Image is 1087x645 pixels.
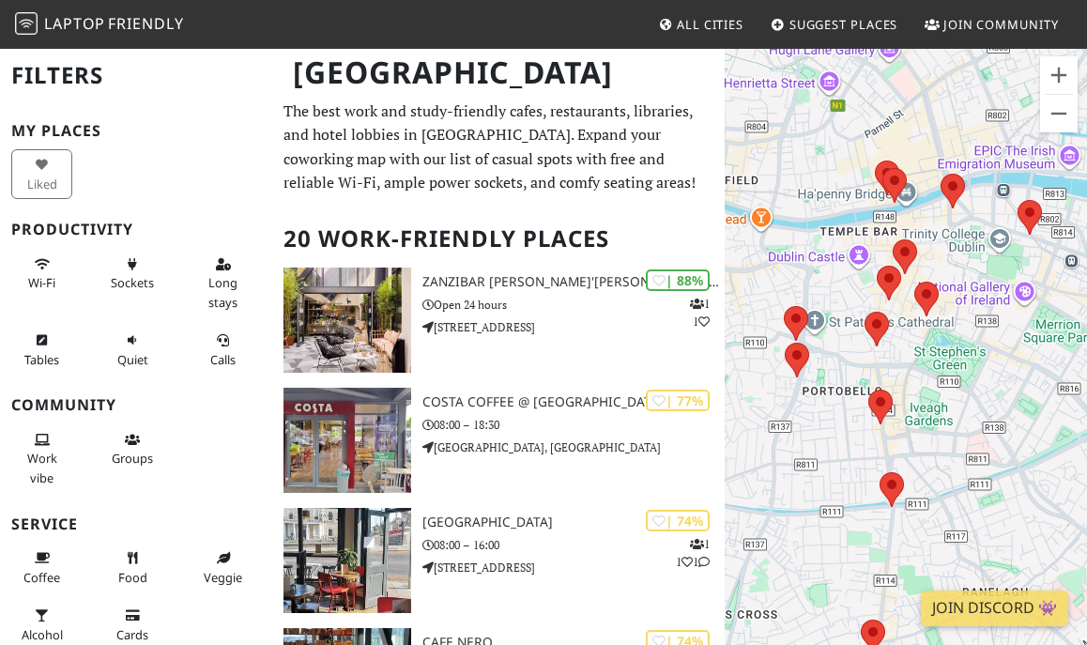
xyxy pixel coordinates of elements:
[15,12,38,35] img: LaptopFriendly
[422,394,725,410] h3: Costa Coffee @ [GEOGRAPHIC_DATA]
[102,249,163,299] button: Sockets
[102,543,163,592] button: Food
[917,8,1066,41] a: Join Community
[690,295,710,330] p: 1 1
[11,424,72,493] button: Work vibe
[11,47,261,104] h2: Filters
[943,16,1059,33] span: Join Community
[28,274,55,291] span: Stable Wi-Fi
[15,8,184,41] a: LaptopFriendly LaptopFriendly
[283,100,714,195] p: The best work and study-friendly cafes, restaurants, libraries, and hotel lobbies in [GEOGRAPHIC_...
[1040,95,1078,132] button: Zoom out
[22,626,63,643] span: Alcohol
[422,274,725,290] h3: Zanzibar [PERSON_NAME]'[PERSON_NAME] Bridge
[204,569,242,586] span: Veggie
[210,351,236,368] span: Video/audio calls
[111,274,154,291] span: Power sockets
[422,514,725,530] h3: [GEOGRAPHIC_DATA]
[1040,56,1078,94] button: Zoom in
[112,450,153,467] span: Group tables
[272,388,726,493] a: Costa Coffee @ Park Pointe | 77% Costa Coffee @ [GEOGRAPHIC_DATA] 08:00 – 18:30 [GEOGRAPHIC_DATA]...
[278,47,722,99] h1: [GEOGRAPHIC_DATA]
[283,268,412,373] img: Zanzibar Locke, Ha'penny Bridge
[192,543,253,592] button: Veggie
[108,13,183,34] span: Friendly
[646,510,710,531] div: | 74%
[272,508,726,613] a: Grove Road Cafe | 74% 111 [GEOGRAPHIC_DATA] 08:00 – 16:00 [STREET_ADDRESS]
[283,388,412,493] img: Costa Coffee @ Park Pointe
[11,325,72,375] button: Tables
[651,8,751,41] a: All Cities
[44,13,105,34] span: Laptop
[116,626,148,643] span: Credit cards
[11,396,261,414] h3: Community
[422,416,725,434] p: 08:00 – 18:30
[789,16,898,33] span: Suggest Places
[11,221,261,238] h3: Productivity
[27,450,57,485] span: People working
[422,438,725,456] p: [GEOGRAPHIC_DATA], [GEOGRAPHIC_DATA]
[422,318,725,336] p: [STREET_ADDRESS]
[102,325,163,375] button: Quiet
[283,508,412,613] img: Grove Road Cafe
[646,269,710,291] div: | 88%
[208,274,237,310] span: Long stays
[422,536,725,554] p: 08:00 – 16:00
[283,210,714,268] h2: 20 Work-Friendly Places
[102,424,163,474] button: Groups
[23,569,60,586] span: Coffee
[646,390,710,411] div: | 77%
[11,543,72,592] button: Coffee
[676,535,710,571] p: 1 1 1
[11,249,72,299] button: Wi-Fi
[24,351,59,368] span: Work-friendly tables
[763,8,906,41] a: Suggest Places
[11,122,261,140] h3: My Places
[192,325,253,375] button: Calls
[921,591,1068,626] a: Join Discord 👾
[422,296,725,314] p: Open 24 hours
[272,268,726,373] a: Zanzibar Locke, Ha'penny Bridge | 88% 11 Zanzibar [PERSON_NAME]'[PERSON_NAME] Bridge Open 24 hour...
[118,569,147,586] span: Food
[422,559,725,576] p: [STREET_ADDRESS]
[11,515,261,533] h3: Service
[192,249,253,317] button: Long stays
[677,16,743,33] span: All Cities
[117,351,148,368] span: Quiet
